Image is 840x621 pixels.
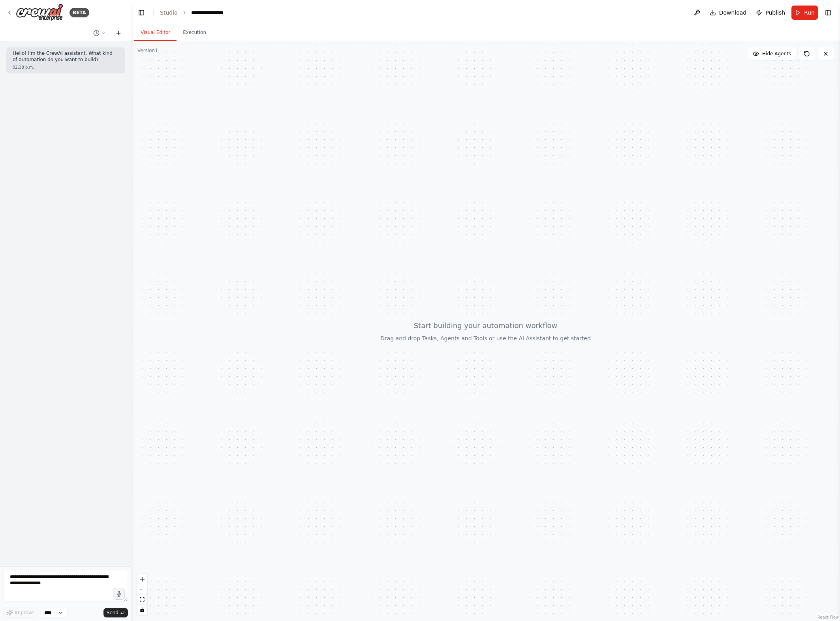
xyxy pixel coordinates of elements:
span: Download [719,9,747,17]
img: Logo [16,4,63,21]
nav: breadcrumb [160,9,232,17]
button: Show right sidebar [823,7,834,18]
span: Improve [15,610,34,616]
button: Hide Agents [748,47,796,60]
button: Start a new chat [112,28,125,38]
button: Visual Editor [134,24,177,41]
a: Studio [160,9,178,16]
p: Hello! I'm the CrewAI assistant. What kind of automation do you want to build? [13,51,118,63]
button: Improve [3,608,38,618]
button: Click to speak your automation idea [113,588,125,600]
span: Publish [765,9,785,17]
span: Run [804,9,815,17]
button: Execution [177,24,212,41]
button: Publish [753,6,788,20]
div: React Flow controls [137,574,147,615]
button: Hide left sidebar [136,7,147,18]
button: Send [103,608,128,617]
a: React Flow attribution [817,615,839,619]
div: BETA [70,8,89,17]
button: toggle interactivity [137,605,147,615]
div: Version 1 [137,47,158,54]
button: Switch to previous chat [90,28,109,38]
button: zoom in [137,574,147,584]
button: zoom out [137,584,147,595]
button: fit view [137,595,147,605]
div: 02:38 p.m. [13,64,118,70]
button: Run [791,6,818,20]
button: Download [707,6,750,20]
span: Send [107,610,118,616]
span: Hide Agents [762,51,791,57]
